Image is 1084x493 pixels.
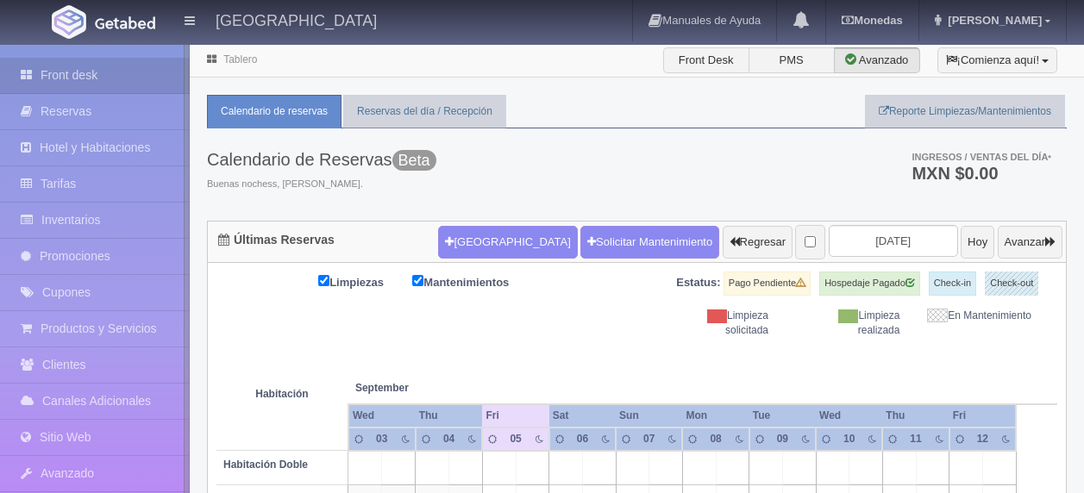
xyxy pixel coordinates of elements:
[573,432,592,446] div: 06
[937,47,1057,73] button: ¡Comienza aquí!
[842,14,902,27] b: Monedas
[663,47,749,73] label: Front Desk
[52,5,86,39] img: Getabed
[640,432,659,446] div: 07
[482,404,548,427] th: Fri
[348,404,416,427] th: Wed
[912,309,1043,323] div: En Mantenimiento
[773,432,792,446] div: 09
[438,226,577,259] button: [GEOGRAPHIC_DATA]
[255,388,308,400] strong: Habitación
[834,47,920,73] label: Avanzado
[781,309,912,338] div: Limpieza realizada
[207,178,436,191] span: Buenas nochess, [PERSON_NAME].
[412,275,423,286] input: Mantenimientos
[949,404,1016,427] th: Fri
[724,271,811,296] label: Pago Pendiente
[706,432,725,446] div: 08
[682,404,749,427] th: Mon
[985,271,1038,296] label: Check-out
[216,9,377,30] h4: [GEOGRAPHIC_DATA]
[207,150,436,169] h3: Calendario de Reservas
[318,271,410,291] label: Limpiezas
[929,271,976,296] label: Check-in
[943,14,1042,27] span: [PERSON_NAME]
[819,271,920,296] label: Hospedaje Pagado
[973,432,992,446] div: 12
[223,459,308,471] b: Habitación Doble
[723,226,793,259] button: Regresar
[676,275,720,291] label: Estatus:
[416,404,483,427] th: Thu
[912,165,1051,182] h3: MXN $0.00
[912,152,1051,162] span: Ingresos / Ventas del día
[412,271,535,291] label: Mantenimientos
[749,47,835,73] label: PMS
[355,381,476,396] span: September
[95,16,155,29] img: Getabed
[616,404,682,427] th: Sun
[318,275,329,286] input: Limpiezas
[865,95,1065,128] a: Reporte Limpiezas/Mantenimientos
[749,404,816,427] th: Tue
[580,226,719,259] a: Solicitar Mantenimiento
[218,234,335,246] h4: Últimas Reservas
[506,432,525,446] div: 05
[343,95,506,128] a: Reservas del día / Recepción
[392,150,436,171] span: Beta
[549,404,616,427] th: Sat
[373,432,392,446] div: 03
[906,432,925,446] div: 11
[882,404,949,427] th: Thu
[839,432,858,446] div: 10
[816,404,882,427] th: Wed
[961,226,994,259] button: Hoy
[223,53,257,66] a: Tablero
[207,95,341,128] a: Calendario de reservas
[998,226,1062,259] button: Avanzar
[439,432,459,446] div: 04
[650,309,781,338] div: Limpieza solicitada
